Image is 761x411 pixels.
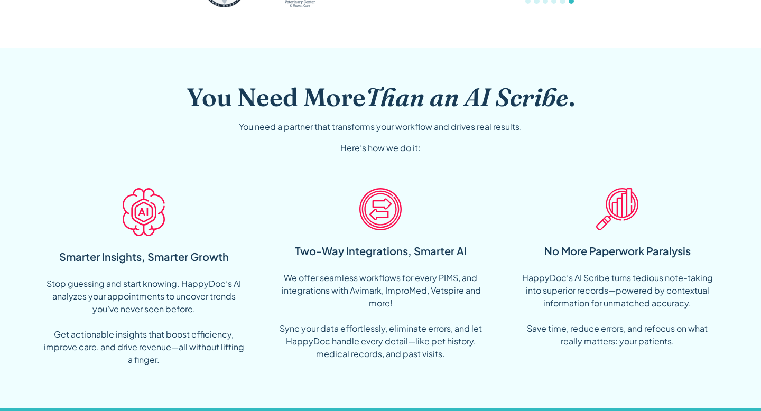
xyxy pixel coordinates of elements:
[359,188,402,230] img: Bi-directional Icon
[366,81,569,113] span: Than an AI Scribe
[596,188,638,230] img: Insight Icon
[516,272,719,348] div: HappyDoc’s AI Scribe turns tedious note-taking into superior records—powered by contextual inform...
[42,277,245,366] div: Stop guessing and start knowing. HappyDoc’s AI analyzes your appointments to uncover trends you’v...
[340,142,421,154] div: Here’s how we do it:
[59,249,229,265] div: Smarter Insights, Smarter Growth
[123,188,165,236] img: AI Icon
[295,243,467,259] div: Two-Way Integrations, Smarter AI
[187,82,575,113] h2: You Need More .
[279,272,482,360] div: We offer seamless workflows for every PIMS, and integrations with Avimark, ImproMed, Vetspire and...
[544,243,691,259] div: No More Paperwork Paralysis
[239,120,522,133] div: You need a partner that transforms your workflow and drives real results.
